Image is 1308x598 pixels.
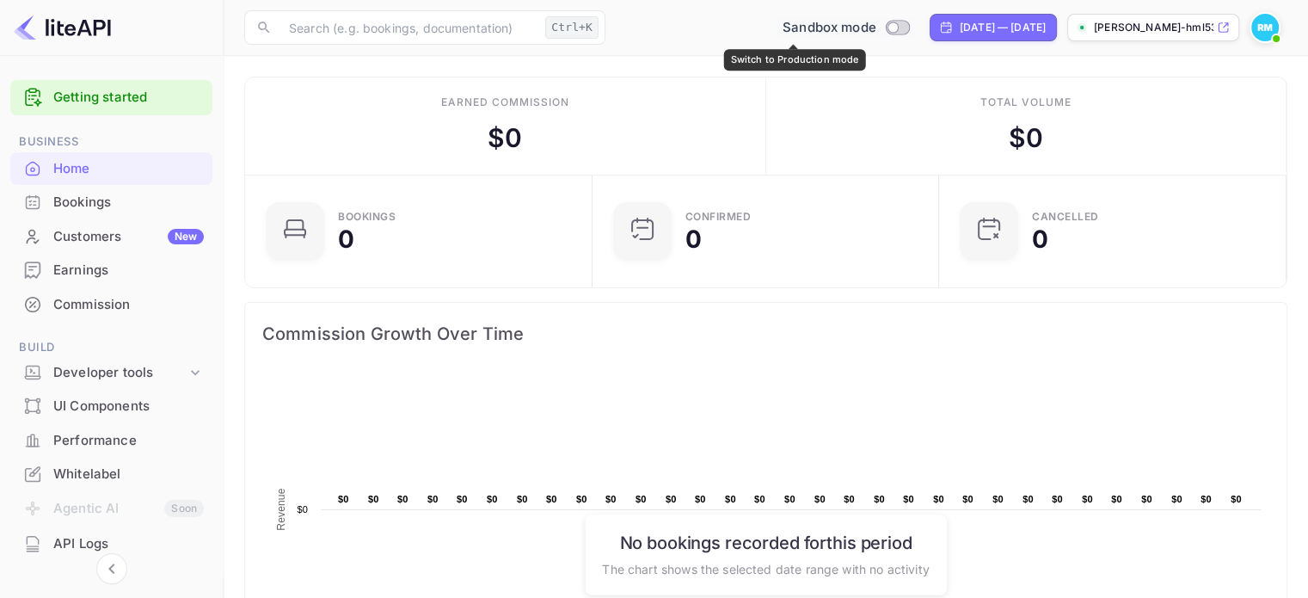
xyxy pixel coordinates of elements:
div: Click to change the date range period [930,14,1057,41]
text: $0 [297,504,308,515]
div: Developer tools [10,358,212,388]
text: $0 [457,494,468,504]
span: Commission Growth Over Time [262,320,1269,348]
text: $0 [427,494,439,504]
text: $0 [666,494,677,504]
div: [DATE] — [DATE] [960,20,1046,35]
a: Performance [10,424,212,456]
text: $0 [1022,494,1034,504]
text: $0 [368,494,379,504]
a: Home [10,152,212,184]
div: New [168,229,204,244]
text: $0 [1231,494,1242,504]
text: $0 [844,494,855,504]
a: Whitelabel [10,458,212,490]
p: [PERSON_NAME]-hml53.n... [1094,20,1213,35]
text: $0 [397,494,408,504]
text: $0 [1201,494,1212,504]
div: Confirmed [685,212,752,222]
div: Earnings [53,261,204,281]
a: CustomersNew [10,220,212,252]
img: LiteAPI logo [14,14,111,41]
div: Total volume [979,95,1072,110]
div: Performance [53,431,204,451]
text: $0 [1111,494,1122,504]
a: Getting started [53,88,204,108]
text: $0 [962,494,973,504]
div: Customers [53,227,204,247]
div: Whitelabel [53,465,204,484]
div: $ 0 [1009,119,1043,157]
div: 0 [685,227,702,251]
text: $0 [605,494,617,504]
text: $0 [576,494,587,504]
a: Bookings [10,186,212,218]
h6: No bookings recorded for this period [602,532,929,552]
div: API Logs [10,527,212,561]
span: Business [10,133,212,151]
text: $0 [1171,494,1182,504]
div: Commission [53,295,204,315]
p: The chart shows the selected date range with no activity [602,559,929,577]
div: Whitelabel [10,458,212,491]
div: Bookings [53,193,204,213]
span: Sandbox mode [783,18,876,38]
div: Bookings [338,212,396,222]
text: $0 [725,494,736,504]
text: $0 [874,494,885,504]
div: Earnings [10,254,212,287]
div: UI Components [53,397,204,416]
text: $0 [517,494,528,504]
text: $0 [754,494,765,504]
text: $0 [903,494,914,504]
div: CANCELLED [1032,212,1099,222]
a: UI Components [10,390,212,422]
div: UI Components [10,390,212,423]
div: Commission [10,288,212,322]
text: $0 [933,494,944,504]
text: $0 [784,494,795,504]
div: Earned commission [441,95,568,110]
div: 0 [1032,227,1048,251]
div: $ 0 [488,119,522,157]
div: Performance [10,424,212,458]
text: $0 [695,494,706,504]
div: Home [10,152,212,186]
text: $0 [636,494,647,504]
button: Collapse navigation [96,553,127,584]
text: $0 [992,494,1004,504]
div: API Logs [53,534,204,554]
div: Ctrl+K [545,16,599,39]
span: Build [10,338,212,357]
text: $0 [546,494,557,504]
div: Developer tools [53,363,187,383]
a: API Logs [10,527,212,559]
img: Ritisha Mathur [1251,14,1279,41]
div: Getting started [10,80,212,115]
a: Commission [10,288,212,320]
div: Home [53,159,204,179]
a: Earnings [10,254,212,286]
div: CustomersNew [10,220,212,254]
div: Bookings [10,186,212,219]
text: $0 [1052,494,1063,504]
text: $0 [1082,494,1093,504]
input: Search (e.g. bookings, documentation) [279,10,538,45]
div: Switch to Production mode [776,18,916,38]
text: $0 [487,494,498,504]
text: $0 [1141,494,1152,504]
div: Switch to Production mode [724,49,866,70]
text: Revenue [275,488,287,530]
text: $0 [814,494,826,504]
div: 0 [338,227,354,251]
text: $0 [338,494,349,504]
